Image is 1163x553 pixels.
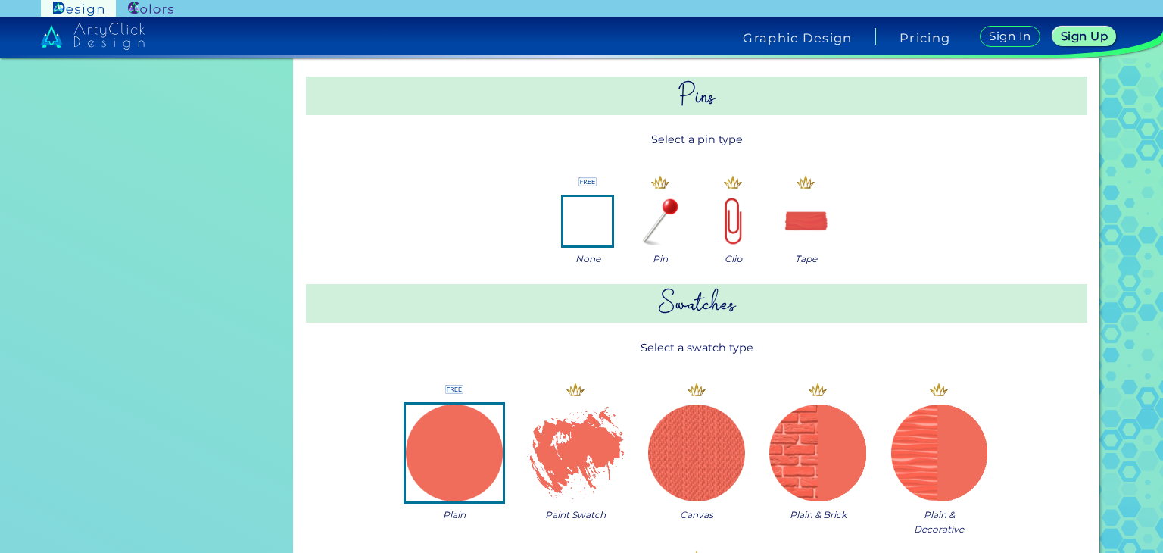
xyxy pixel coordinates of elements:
span: Plain & Brick [790,508,847,522]
h2: Swatches [306,284,1087,323]
img: ex-mb-pin-style-3.jpg [709,197,757,245]
img: icon_premium_gold.svg [809,380,827,398]
span: Plain & Decorative [903,508,975,536]
span: Paint Swatch [545,508,606,522]
span: None [575,252,600,266]
img: icon_premium_gold.svg [688,380,706,398]
h2: Pins [306,77,1087,115]
span: Clip [725,252,742,266]
img: ex-img-swatch-type-1.png [406,405,503,501]
img: ex-img-swatch-type-4.png [769,405,866,501]
img: icon_premium_gold.svg [724,173,742,191]
img: ex-mb-pin-style-2.jpg [636,197,684,245]
img: ex-img-swatch-type-3.png [648,405,745,501]
span: Canvas [680,508,713,522]
img: icon_premium_gold.svg [566,380,585,398]
a: Sign In [979,26,1040,48]
img: icon_free.svg [445,380,463,398]
span: Tape [795,252,817,266]
img: artyclick_design_logo_white_combined_path.svg [41,23,145,50]
span: Pin [653,252,668,266]
a: Pricing [900,32,950,44]
h5: Sign In [989,30,1031,42]
img: ex-img-swatch-type-2.png [527,405,624,501]
p: Select a swatch type [306,333,1087,361]
p: Select a pin type [306,126,1087,154]
a: Sign Up [1052,27,1117,47]
img: ex-mb-pin-style-4.png [781,197,830,245]
img: icon_premium_gold.svg [797,173,815,191]
h4: Graphic Design [743,32,852,44]
img: icon_free.svg [578,173,597,191]
img: ex-mb-pin-style-0.jpg [563,197,612,245]
span: Plain [443,508,466,522]
img: icon_premium_gold.svg [930,380,948,398]
img: icon_premium_gold.svg [651,173,669,191]
h5: Sign Up [1060,30,1108,42]
img: ex-img-swatch-type-5.png [890,405,987,501]
img: ArtyClick Colors logo [128,2,173,16]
